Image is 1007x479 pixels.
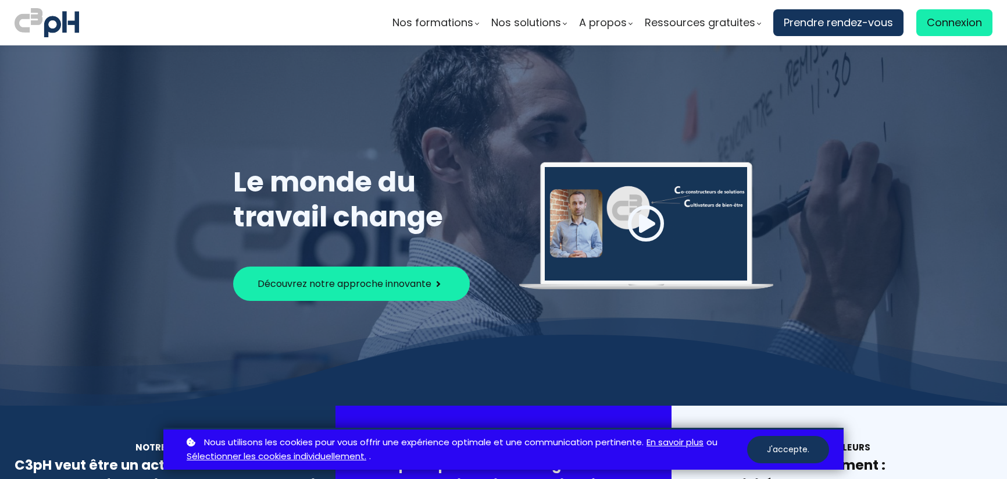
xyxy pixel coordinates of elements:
[491,14,561,31] span: Nos solutions
[773,9,904,36] a: Prendre rendez-vous
[747,436,829,463] button: J'accepte.
[258,276,431,291] span: Découvrez notre approche innovante
[784,14,893,31] span: Prendre rendez-vous
[916,9,992,36] a: Connexion
[392,14,473,31] span: Nos formations
[647,435,704,450] a: En savoir plus
[184,435,747,464] p: ou .
[15,6,79,40] img: logo C3PH
[233,162,443,236] span: Le monde du travail change
[204,435,644,450] span: Nous utilisons les cookies pour vous offrir une expérience optimale et une communication pertinente.
[233,267,470,301] button: Découvrez notre approche innovante
[645,14,755,31] span: Ressources gratuites
[579,14,627,31] span: A propos
[927,14,982,31] span: Connexion
[187,449,366,464] a: Sélectionner les cookies individuellement.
